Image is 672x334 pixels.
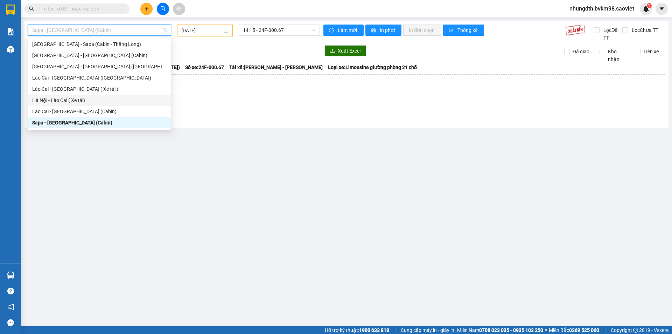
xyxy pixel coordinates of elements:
[403,25,441,36] button: In đơn chọn
[359,327,389,333] strong: 1900 633 818
[325,326,389,334] span: Hỗ trợ kỹ thuật:
[565,25,585,36] img: 9k=
[604,326,605,334] span: |
[643,6,649,12] img: icon-new-feature
[659,6,665,12] span: caret-down
[7,304,14,310] span: notification
[656,3,668,15] button: caret-down
[38,5,121,13] input: Tìm tên, số ĐT hoặc mã đơn
[32,96,167,104] div: Hà Nội - Lào Cai ( Xe tải)
[28,50,171,61] div: Hà Nội - Lào Cai (Cabin)
[329,28,335,33] span: sync
[28,106,171,117] div: Lào Cai - Hà Nội (Cabin)
[140,3,153,15] button: plus
[144,6,149,11] span: plus
[32,63,167,70] div: [GEOGRAPHIC_DATA] - [GEOGRAPHIC_DATA] ([GEOGRAPHIC_DATA])
[6,5,15,15] img: logo-vxr
[479,327,543,333] strong: 0708 023 035 - 0935 103 250
[457,26,478,34] span: Thống kê
[365,25,401,36] button: printerIn phơi
[28,61,171,72] div: Hà Nội - Lào Cai (Giường)
[443,25,484,36] button: bar-chartThống kê
[32,40,167,48] div: [GEOGRAPHIC_DATA] - Sapa (Cabin - Thăng Long)
[324,45,366,56] button: downloadXuất Excel
[7,288,14,294] span: question-circle
[629,26,659,34] span: Lọc Chưa TT
[328,63,417,71] span: Loại xe: Limousine giường phòng 21 chỗ
[338,26,358,34] span: Làm mới
[371,28,377,33] span: printer
[28,95,171,106] div: Hà Nội - Lào Cai ( Xe tải)
[181,27,222,34] input: 31/03/2025
[32,108,167,115] div: Lào Cai - [GEOGRAPHIC_DATA] (Cabin)
[32,85,167,93] div: Lào Cai - [GEOGRAPHIC_DATA] ( Xe tải )
[647,3,652,8] sup: 1
[7,46,14,53] img: warehouse-icon
[401,326,455,334] span: Cung cấp máy in - giấy in:
[229,63,323,71] span: Tài xế: [PERSON_NAME] - [PERSON_NAME]
[380,26,396,34] span: In phơi
[633,328,638,333] span: copyright
[173,3,185,15] button: aim
[564,4,640,13] span: nhungdth.bvkm98.saoviet
[32,74,167,82] div: Lào Cai - [GEOGRAPHIC_DATA] ([GEOGRAPHIC_DATA])
[29,6,34,11] span: search
[323,25,364,36] button: syncLàm mới
[394,326,395,334] span: |
[28,39,171,50] div: Hà Nội - Sapa (Cabin - Thăng Long)
[457,326,543,334] span: Miền Nam
[570,48,592,55] span: Đã giao
[28,83,171,95] div: Lào Cai - Hà Nội ( Xe tải )
[32,25,167,35] span: Sapa - Hà Nội (Cabin)
[157,3,169,15] button: file-add
[449,28,455,33] span: bar-chart
[7,272,14,279] img: warehouse-icon
[28,117,171,128] div: Sapa - Hà Nội (Cabin)
[160,6,165,11] span: file-add
[7,319,14,326] span: message
[549,326,599,334] span: Miền Bắc
[32,52,167,59] div: [GEOGRAPHIC_DATA] - [GEOGRAPHIC_DATA] (Cabin)
[545,329,547,332] span: ⚪️
[648,3,650,8] span: 1
[185,63,224,71] span: Số xe: 24F-000.67
[176,6,181,11] span: aim
[243,25,316,35] span: 14:15 - 24F-000.67
[605,48,630,63] span: Kho nhận
[601,26,622,42] span: Lọc Đã TT
[7,28,14,35] img: solution-icon
[28,72,171,83] div: Lào Cai - Hà Nội (Giường)
[32,119,167,127] div: Sapa - [GEOGRAPHIC_DATA] (Cabin)
[640,48,661,55] span: Trên xe
[569,327,599,333] strong: 0369 525 060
